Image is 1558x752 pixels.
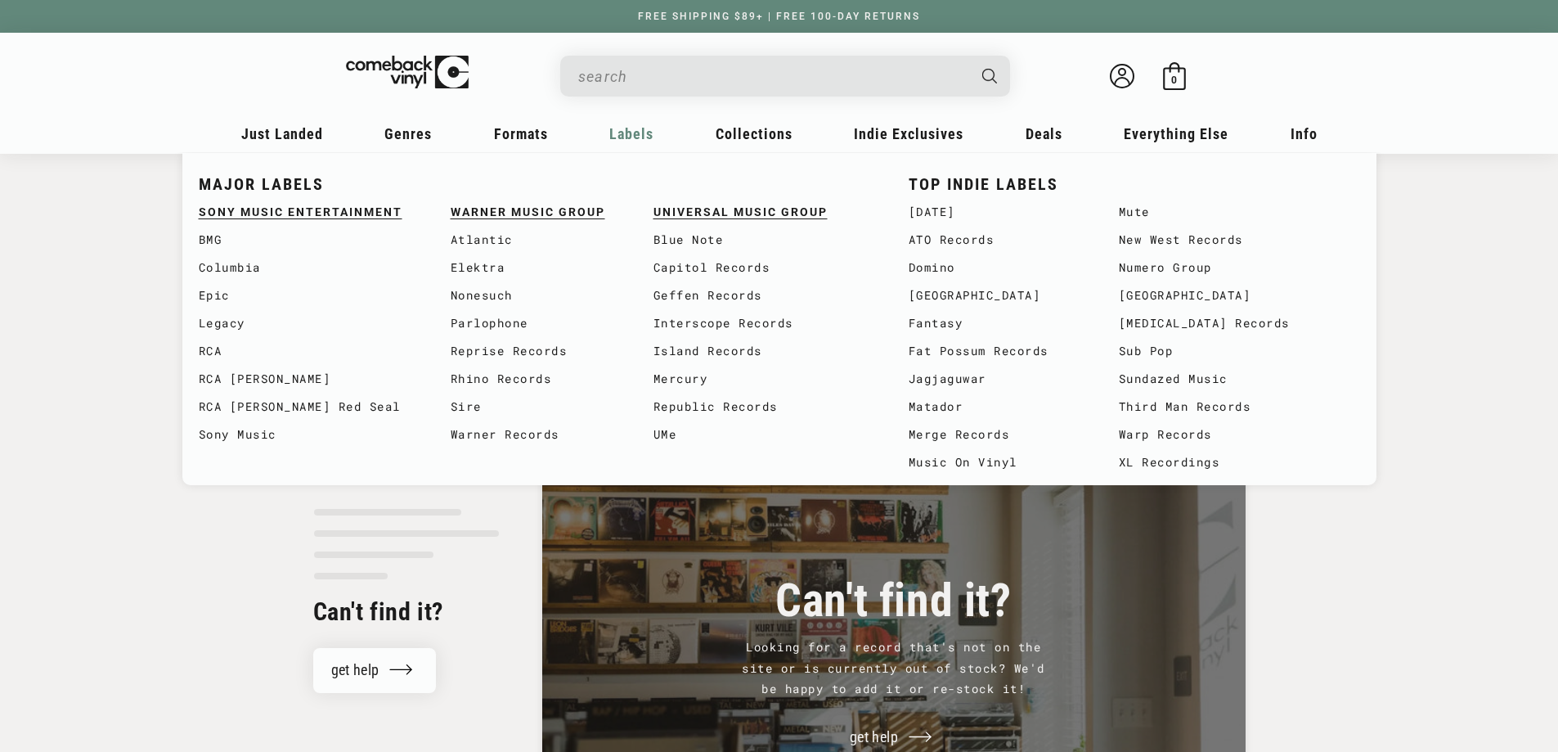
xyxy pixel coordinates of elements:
[909,254,1119,281] a: Domino
[583,583,1205,621] h3: Can't find it?
[716,125,792,142] span: Collections
[653,365,876,393] a: Mercury
[199,226,451,254] a: BMG
[1119,254,1360,281] a: Numero Group
[653,226,876,254] a: Blue Note
[199,421,451,448] a: Sony Music
[653,421,876,448] a: UMe
[241,125,323,142] span: Just Landed
[451,421,653,448] a: Warner Records
[1119,309,1360,337] a: [MEDICAL_DATA] Records
[199,393,451,421] a: RCA [PERSON_NAME] Red Seal
[494,125,548,142] span: Formats
[199,309,451,337] a: Legacy
[909,226,1119,254] a: ATO Records
[451,365,653,393] a: Rhino Records
[560,56,1010,97] div: Search
[653,393,876,421] a: Republic Records
[199,281,451,309] a: Epic
[1119,198,1360,226] a: Mute
[1119,337,1360,365] a: Sub Pop
[909,421,1119,448] a: Merge Records
[909,281,1119,309] a: [GEOGRAPHIC_DATA]
[1119,226,1360,254] a: New West Records
[1119,281,1360,309] a: [GEOGRAPHIC_DATA]
[199,254,451,281] a: Columbia
[653,254,876,281] a: Capitol Records
[854,125,963,142] span: Indie Exclusives
[199,337,451,365] a: RCA
[384,125,432,142] span: Genres
[1171,74,1177,86] span: 0
[968,56,1012,97] button: Search
[451,337,653,365] a: Reprise Records
[1119,421,1360,448] a: Warp Records
[1026,125,1062,142] span: Deals
[451,309,653,337] a: Parlophone
[1119,393,1360,421] a: Third Man Records
[909,198,1119,226] a: [DATE]
[1124,125,1228,142] span: Everything Else
[653,309,876,337] a: Interscope Records
[1291,125,1318,142] span: Info
[313,648,437,693] a: get help
[1119,448,1360,476] a: XL Recordings
[909,309,1119,337] a: Fantasy
[739,637,1049,700] p: Looking for a record that's not on the site or is currently out of stock? We'd be happy to add it...
[451,226,653,254] a: Atlantic
[199,365,451,393] a: RCA [PERSON_NAME]
[909,365,1119,393] a: Jagjaguwar
[1119,365,1360,393] a: Sundazed Music
[909,393,1119,421] a: Matador
[653,337,876,365] a: Island Records
[622,11,936,22] a: FREE SHIPPING $89+ | FREE 100-DAY RETURNS
[451,281,653,309] a: Nonesuch
[609,125,653,142] span: Labels
[451,254,653,281] a: Elektra
[653,281,876,309] a: Geffen Records
[909,448,1119,476] a: Music On Vinyl
[909,337,1119,365] a: Fat Possum Records
[578,60,966,93] input: search
[451,393,653,421] a: Sire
